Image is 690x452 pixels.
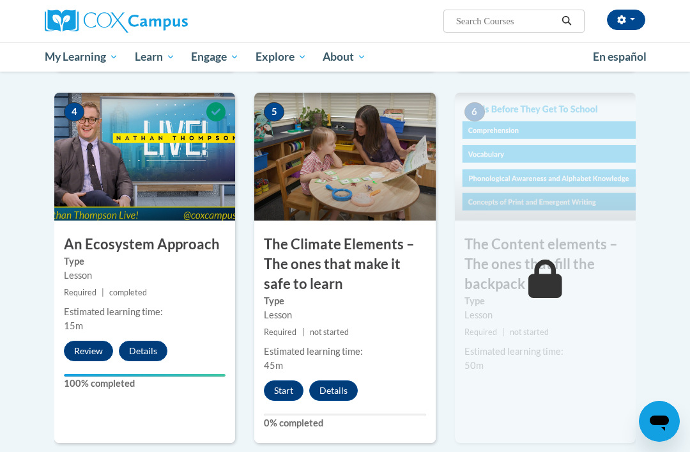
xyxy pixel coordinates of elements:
[256,49,307,65] span: Explore
[64,377,226,391] label: 100% completed
[102,288,104,297] span: |
[593,50,647,63] span: En español
[502,327,505,337] span: |
[315,42,375,72] a: About
[135,49,175,65] span: Learn
[510,327,549,337] span: not started
[302,327,305,337] span: |
[455,93,636,221] img: Course Image
[464,102,485,121] span: 6
[247,42,315,72] a: Explore
[264,308,425,322] div: Lesson
[35,42,655,72] div: Main menu
[264,102,284,121] span: 5
[119,341,167,361] button: Details
[191,49,239,65] span: Engage
[36,42,126,72] a: My Learning
[126,42,183,72] a: Learn
[464,308,626,322] div: Lesson
[45,49,118,65] span: My Learning
[109,288,147,297] span: completed
[585,43,655,70] a: En español
[254,93,435,221] img: Course Image
[64,254,226,269] label: Type
[455,13,557,29] input: Search Courses
[45,10,232,33] a: Cox Campus
[323,49,366,65] span: About
[264,294,425,308] label: Type
[464,294,626,308] label: Type
[64,374,226,377] div: Your progress
[54,93,235,221] img: Course Image
[455,235,636,293] h3: The Content elements – The ones that fill the backpack
[607,10,645,30] button: Account Settings
[64,269,226,283] div: Lesson
[64,320,83,331] span: 15m
[639,401,680,442] iframe: Button to launch messaging window
[464,327,497,337] span: Required
[264,327,296,337] span: Required
[64,102,84,121] span: 4
[309,380,358,401] button: Details
[64,305,226,319] div: Estimated learning time:
[310,327,349,337] span: not started
[464,360,484,371] span: 50m
[557,13,576,29] button: Search
[254,235,435,293] h3: The Climate Elements – The ones that make it safe to learn
[464,345,626,359] div: Estimated learning time:
[64,341,113,361] button: Review
[264,345,425,359] div: Estimated learning time:
[54,235,235,254] h3: An Ecosystem Approach
[264,360,283,371] span: 45m
[45,10,188,33] img: Cox Campus
[264,380,303,401] button: Start
[264,416,425,430] label: 0% completed
[64,288,96,297] span: Required
[183,42,247,72] a: Engage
